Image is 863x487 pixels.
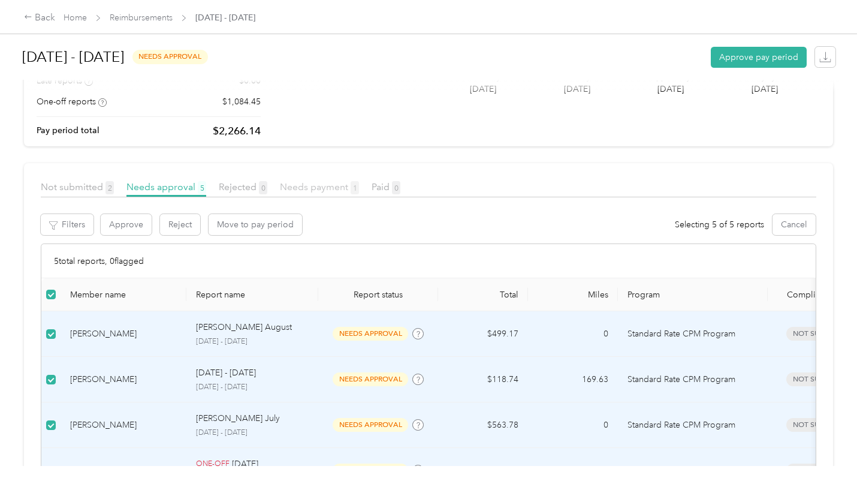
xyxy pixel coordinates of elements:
[528,357,618,402] td: 169.63
[618,402,768,448] td: Standard Rate CPM Program
[786,372,857,386] span: Not submitted
[333,418,408,432] span: needs approval
[41,181,114,193] span: Not submitted
[538,290,608,300] div: Miles
[222,95,261,108] p: $1,084.45
[126,181,206,193] span: Needs approval
[627,419,758,432] p: Standard Rate CPM Program
[196,428,309,438] p: [DATE] - [DATE]
[773,214,816,235] button: Cancel
[196,336,309,347] p: [DATE] - [DATE]
[196,321,292,334] p: [PERSON_NAME] August
[786,327,857,341] span: Not submitted
[196,366,256,380] p: [DATE] - [DATE]
[618,311,768,357] td: Standard Rate CPM Program
[196,382,309,393] p: [DATE] - [DATE]
[627,464,758,477] p: Standard Rate CPM Program
[438,311,528,357] td: $499.17
[70,373,177,386] div: [PERSON_NAME]
[259,181,267,194] span: 0
[618,357,768,402] td: Standard Rate CPM Program
[711,47,807,68] button: Approve pay period
[70,290,177,300] div: Member name
[333,372,408,386] span: needs approval
[213,124,261,139] p: $2,266.14
[618,278,768,311] th: Program
[333,327,408,341] span: needs approval
[101,214,152,235] button: Approve
[528,402,618,448] td: 0
[196,412,280,425] p: [PERSON_NAME] July
[64,13,87,23] a: Home
[70,327,177,341] div: [PERSON_NAME]
[627,373,758,386] p: Standard Rate CPM Program
[675,218,764,231] span: Selecting 5 of 5 reports
[70,464,177,477] div: [PERSON_NAME]
[198,181,206,194] span: 5
[796,420,863,487] iframe: Everlance-gr Chat Button Frame
[41,244,816,278] div: 5 total reports, 0 flagged
[328,290,429,300] span: Report status
[392,181,400,194] span: 0
[219,181,267,193] span: Rejected
[280,181,359,193] span: Needs payment
[196,459,230,470] p: ONE-OFF
[132,50,208,64] span: needs approval
[232,458,258,471] p: [DATE]
[627,327,758,341] p: Standard Rate CPM Program
[438,357,528,402] td: $118.74
[195,11,255,24] span: [DATE] - [DATE]
[786,418,857,432] span: Not submitted
[24,11,55,25] div: Back
[209,214,302,235] button: Move to pay period
[528,311,618,357] td: 0
[351,181,359,194] span: 1
[438,402,528,448] td: $563.78
[333,464,408,477] span: needs approval
[70,419,177,432] div: [PERSON_NAME]
[22,43,124,71] h1: [DATE] - [DATE]
[105,181,114,194] span: 2
[186,278,318,311] th: Report name
[37,95,107,108] div: One-off reports
[37,124,99,137] p: Pay period total
[160,214,200,235] button: Reject
[448,290,518,300] div: Total
[372,181,400,193] span: Paid
[61,278,186,311] th: Member name
[41,214,93,235] button: Filters
[110,13,173,23] a: Reimbursements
